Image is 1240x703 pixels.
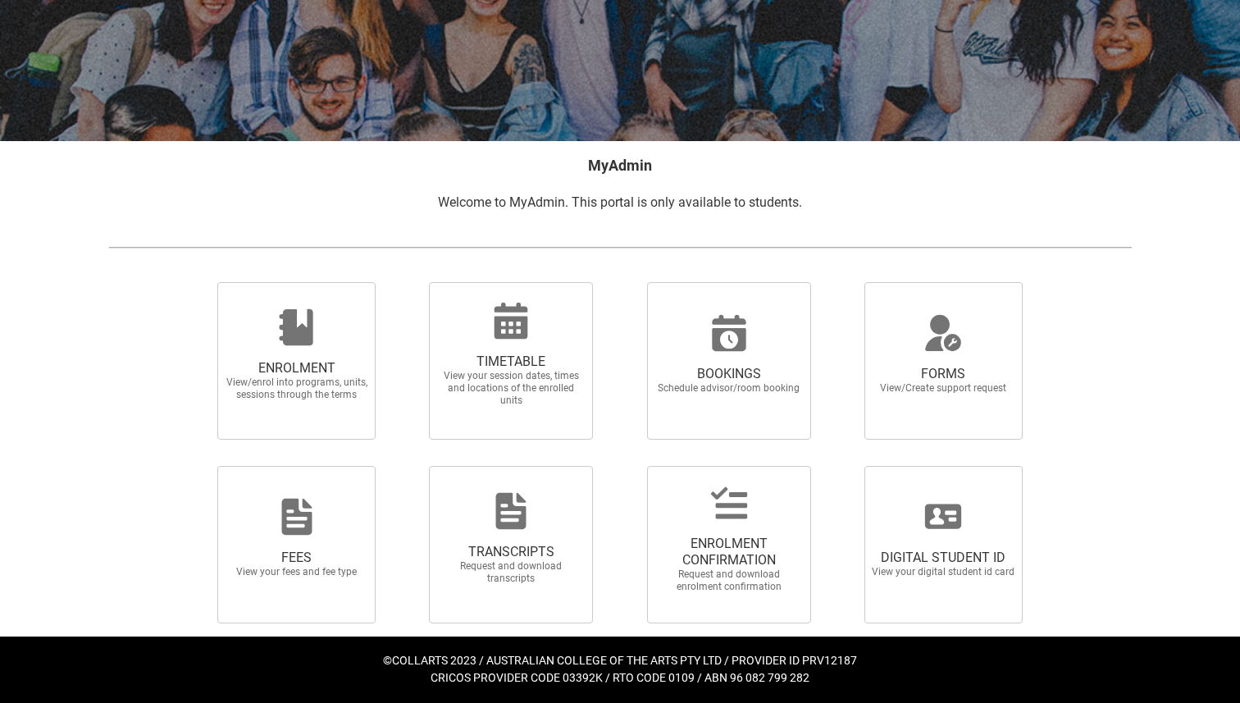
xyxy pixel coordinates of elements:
span: View your digital student id card [871,566,1015,578]
span: ENROLMENT [225,360,369,377]
span: View your session dates, times and locations of the enrolled units [439,370,583,407]
span: View/enrol into programs, units, sessions through the terms [225,377,369,401]
span: TIMETABLE [439,354,583,370]
span: Welcome to MyAdmin. This portal is only available to students. [438,194,802,210]
span: ENROLMENT CONFIRMATION [657,536,801,568]
span: FORMS [871,366,1015,382]
span: Schedule advisor/room booking [657,382,801,395]
span: FEES [225,550,369,566]
span: Request and download transcripts [439,560,583,585]
span: Request and download enrolment confirmation [657,568,801,593]
span: DIGITAL STUDENT ID [871,550,1015,566]
span: TRANSCRIPTS [439,544,583,560]
span: BOOKINGS [657,366,801,382]
span: View your fees and fee type [225,566,369,578]
h2: MyAdmin [108,154,1132,176]
span: View/Create support request [871,382,1015,395]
